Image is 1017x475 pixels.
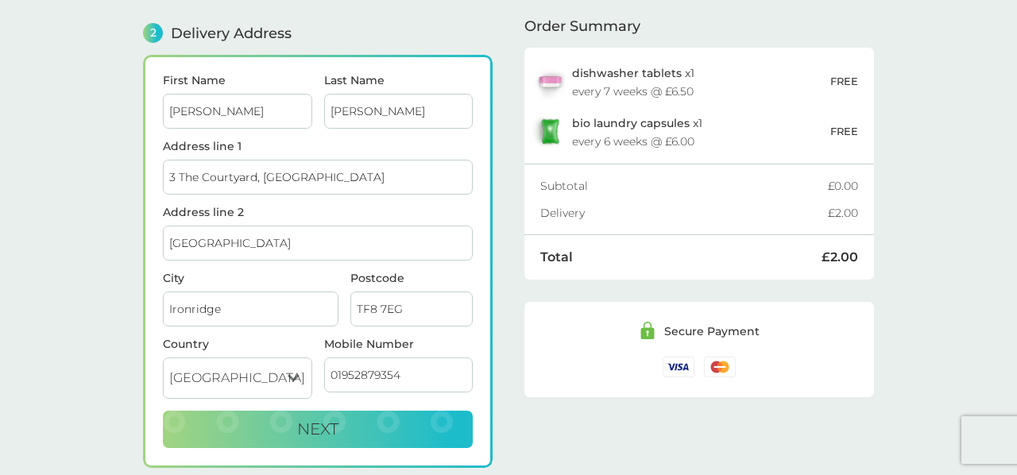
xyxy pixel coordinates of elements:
span: dishwasher tablets [572,66,682,80]
img: /assets/icons/cards/mastercard.svg [704,357,736,377]
div: £0.00 [828,180,858,191]
label: First Name [163,75,312,86]
label: Postcode [350,272,473,284]
p: x 1 [572,67,694,79]
label: Mobile Number [324,338,474,349]
img: /assets/icons/cards/visa.svg [663,357,694,377]
p: FREE [830,123,858,140]
span: Delivery Address [171,26,292,41]
p: x 1 [572,117,702,129]
span: Next [297,419,338,438]
div: £2.00 [828,207,858,218]
div: Secure Payment [664,326,760,337]
span: 2 [143,23,163,43]
span: Order Summary [524,19,640,33]
div: every 7 weeks @ £6.50 [572,86,694,97]
div: Country [163,338,312,349]
label: Address line 1 [163,141,473,152]
label: Address line 2 [163,207,473,218]
div: £2.00 [822,251,858,264]
div: Delivery [540,207,828,218]
div: every 6 weeks @ £6.00 [572,136,694,147]
p: FREE [830,73,858,90]
div: Subtotal [540,180,828,191]
span: bio laundry capsules [572,116,690,130]
div: Total [540,251,822,264]
label: Last Name [324,75,474,86]
button: Next [163,411,473,449]
label: City [163,272,338,284]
